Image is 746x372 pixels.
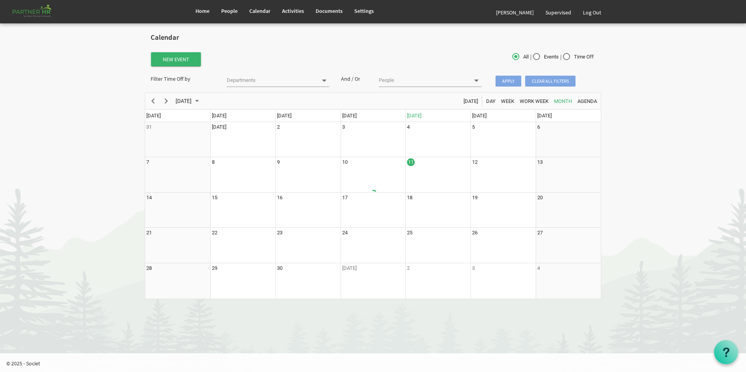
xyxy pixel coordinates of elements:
[335,75,373,83] div: And / Or
[577,2,607,23] a: Log Out
[545,9,571,16] span: Supervised
[6,360,746,367] p: © 2025 - Societ
[249,7,270,14] span: Calendar
[151,34,595,42] h2: Calendar
[316,7,343,14] span: Documents
[145,75,221,83] div: Filter Time Off by
[490,2,540,23] a: [PERSON_NAME]
[379,75,469,86] input: People
[525,76,575,87] span: Clear all filters
[512,53,529,60] span: All
[540,2,577,23] a: Supervised
[151,52,201,66] button: New Event
[449,51,601,63] div: | |
[145,92,601,299] schedule: of September 2025
[563,53,594,60] span: Time Off
[354,7,374,14] span: Settings
[533,53,559,60] span: Events
[227,75,317,86] input: Departments
[496,76,521,87] span: Apply
[195,7,210,14] span: Home
[282,7,304,14] span: Activities
[221,7,238,14] span: People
